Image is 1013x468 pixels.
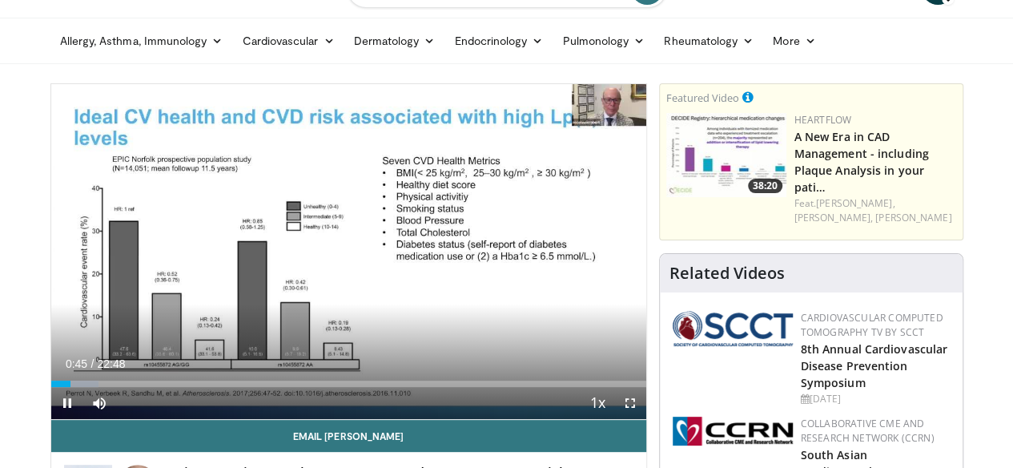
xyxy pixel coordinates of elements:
[614,387,646,419] button: Fullscreen
[666,91,739,105] small: Featured Video
[748,179,782,193] span: 38:20
[816,196,894,210] a: [PERSON_NAME],
[794,113,852,127] a: Heartflow
[669,264,785,283] h4: Related Videos
[801,341,948,390] a: 8th Annual Cardiovascular Disease Prevention Symposium
[83,387,115,419] button: Mute
[801,392,950,406] div: [DATE]
[444,25,553,57] a: Endocrinology
[801,417,935,445] a: Collaborative CME and Research Network (CCRN)
[654,25,763,57] a: Rheumatology
[51,381,646,387] div: Progress Bar
[666,113,786,197] a: 38:20
[673,417,793,446] img: a04ee3ba-8487-4636-b0fb-5e8d268f3737.png.150x105_q85_autocrop_double_scale_upscale_version-0.2.png
[344,25,445,57] a: Dermatology
[51,387,83,419] button: Pause
[673,311,793,346] img: 51a70120-4f25-49cc-93a4-67582377e75f.png.150x105_q85_autocrop_double_scale_upscale_version-0.2.png
[794,196,956,225] div: Feat.
[553,25,654,57] a: Pulmonology
[232,25,344,57] a: Cardiovascular
[91,357,94,370] span: /
[875,211,951,224] a: [PERSON_NAME]
[50,25,233,57] a: Allergy, Asthma, Immunology
[794,129,929,195] a: A New Era in CAD Management - including Plaque Analysis in your pati…
[794,211,873,224] a: [PERSON_NAME],
[582,387,614,419] button: Playback Rate
[763,25,825,57] a: More
[51,84,646,420] video-js: Video Player
[66,357,87,370] span: 0:45
[51,420,646,452] a: Email [PERSON_NAME]
[97,357,125,370] span: 22:48
[801,311,943,339] a: Cardiovascular Computed Tomography TV by SCCT
[666,113,786,197] img: 738d0e2d-290f-4d89-8861-908fb8b721dc.150x105_q85_crop-smart_upscale.jpg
